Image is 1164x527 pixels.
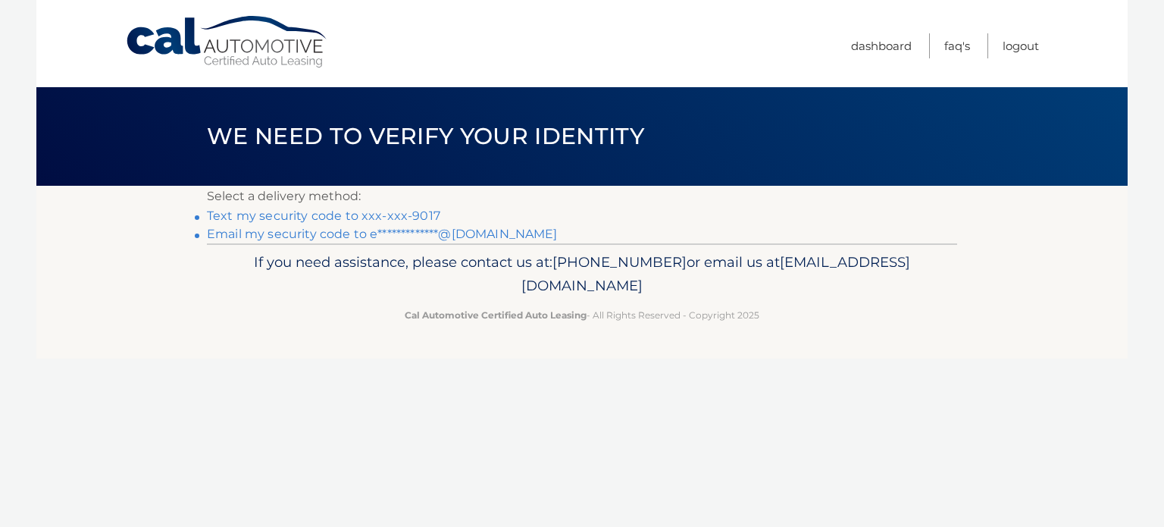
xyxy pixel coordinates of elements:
p: If you need assistance, please contact us at: or email us at [217,250,947,299]
p: Select a delivery method: [207,186,957,207]
a: Text my security code to xxx-xxx-9017 [207,209,440,223]
p: - All Rights Reserved - Copyright 2025 [217,307,947,323]
a: FAQ's [944,33,970,58]
span: [PHONE_NUMBER] [552,253,687,271]
span: We need to verify your identity [207,122,644,150]
a: Dashboard [851,33,912,58]
a: Cal Automotive [125,15,330,69]
strong: Cal Automotive Certified Auto Leasing [405,309,587,321]
a: Logout [1003,33,1039,58]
